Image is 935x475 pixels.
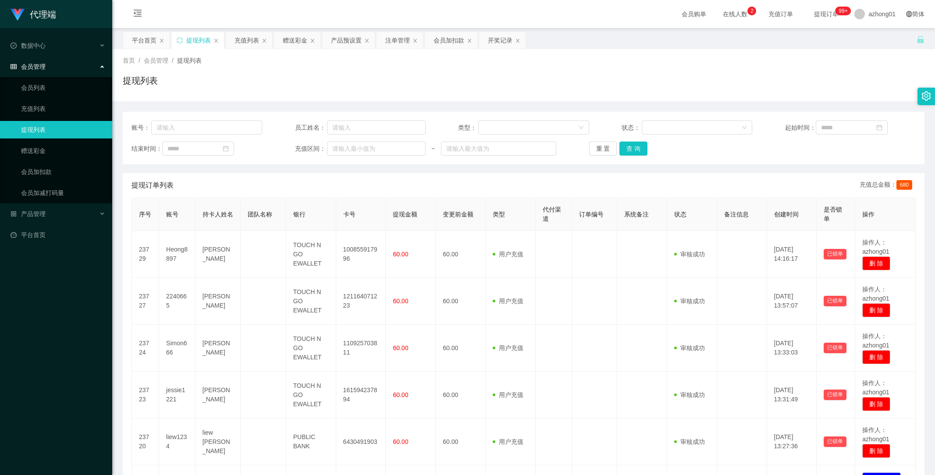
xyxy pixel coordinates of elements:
[213,38,219,43] i: 图标: close
[579,125,584,131] i: 图标: down
[286,372,336,418] td: TOUCH N GO EWALLET
[443,211,473,218] span: 变更前金额
[172,57,174,64] span: /
[426,144,441,153] span: ~
[467,38,472,43] i: 图标: close
[336,325,386,372] td: 110925703811
[364,38,370,43] i: 图标: close
[493,251,523,258] span: 用户充值
[11,210,46,217] span: 产品管理
[248,211,272,218] span: 团队名称
[862,350,890,364] button: 删 除
[30,0,56,28] h1: 代理端
[493,298,523,305] span: 用户充值
[862,239,889,255] span: 操作人：azhong01
[824,206,842,222] span: 是否锁单
[917,35,924,43] i: 图标: unlock
[674,438,705,445] span: 审核成功
[196,418,241,465] td: liew [PERSON_NAME]
[436,231,486,278] td: 60.00
[619,142,647,156] button: 查 询
[493,391,523,398] span: 用户充值
[862,303,890,317] button: 删 除
[286,418,336,465] td: PUBLIC BANK
[123,0,153,28] i: 图标: menu-fold
[286,325,336,372] td: TOUCH N GO EWALLET
[132,180,174,191] span: 提现订单列表
[283,32,307,49] div: 赠送彩金
[862,379,889,396] span: 操作人：azhong01
[767,231,817,278] td: [DATE] 14:16:17
[159,231,196,278] td: Heong8897
[11,64,17,70] i: 图标: table
[393,391,408,398] span: 60.00
[589,142,617,156] button: 重 置
[767,372,817,418] td: [DATE] 13:31:49
[436,278,486,325] td: 60.00
[921,91,931,101] i: 图标: setting
[436,325,486,372] td: 60.00
[295,123,327,132] span: 员工姓名：
[624,211,649,218] span: 系统备注
[132,418,159,465] td: 23720
[196,325,241,372] td: [PERSON_NAME]
[862,333,889,349] span: 操作人：azhong01
[434,32,464,49] div: 会员加扣款
[336,231,386,278] td: 100855917996
[186,32,211,49] div: 提现列表
[824,436,846,447] button: 已锁单
[412,38,418,43] i: 图标: close
[393,251,408,258] span: 60.00
[810,11,843,17] span: 提现订单
[458,123,478,132] span: 类型：
[166,211,178,218] span: 账号
[750,7,754,15] p: 2
[862,397,890,411] button: 删 除
[393,438,408,445] span: 60.00
[674,251,705,258] span: 审核成功
[493,344,523,351] span: 用户充值
[824,249,846,259] button: 已锁单
[862,211,875,218] span: 操作
[336,278,386,325] td: 121164071223
[11,42,46,49] span: 数据中心
[21,184,105,202] a: 会员加减打码量
[785,123,816,132] span: 起始时间：
[159,278,196,325] td: 2240665
[488,32,512,49] div: 开奖记录
[295,144,327,153] span: 充值区间：
[151,121,262,135] input: 请输入
[742,125,747,131] i: 图标: down
[203,211,233,218] span: 持卡人姓名
[293,211,306,218] span: 银行
[767,418,817,465] td: [DATE] 13:27:36
[21,100,105,117] a: 充值列表
[262,38,267,43] i: 图标: close
[441,142,556,156] input: 请输入最大值为
[132,325,159,372] td: 23724
[336,372,386,418] td: 161594237894
[132,372,159,418] td: 23723
[21,79,105,96] a: 会员列表
[860,180,916,191] div: 充值总金额：
[862,286,889,302] span: 操作人：azhong01
[159,325,196,372] td: Simon666
[310,38,315,43] i: 图标: close
[764,11,797,17] span: 充值订单
[177,57,202,64] span: 提现列表
[343,211,356,218] span: 卡号
[132,123,151,132] span: 账号：
[393,298,408,305] span: 60.00
[674,298,705,305] span: 审核成功
[327,121,426,135] input: 请输入
[824,296,846,306] button: 已锁单
[493,438,523,445] span: 用户充值
[132,144,162,153] span: 结束时间：
[11,43,17,49] i: 图标: check-circle-o
[11,226,105,244] a: 图标: dashboard平台首页
[286,278,336,325] td: TOUCH N GO EWALLET
[393,211,417,218] span: 提现金额
[862,256,890,270] button: 删 除
[132,32,156,49] div: 平台首页
[331,32,362,49] div: 产品预设置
